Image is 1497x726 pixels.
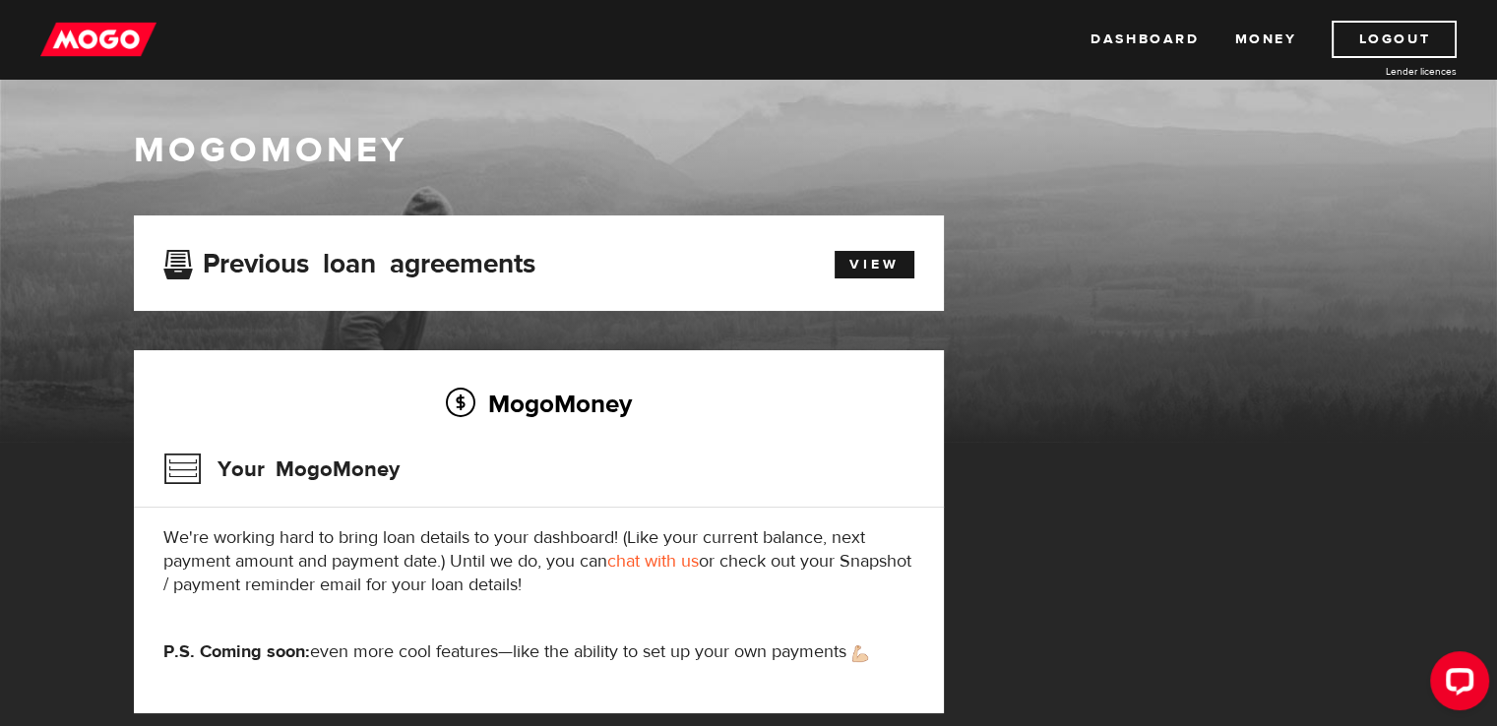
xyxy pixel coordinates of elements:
[40,21,156,58] img: mogo_logo-11ee424be714fa7cbb0f0f49df9e16ec.png
[163,444,400,495] h3: Your MogoMoney
[1091,21,1199,58] a: Dashboard
[835,251,914,278] a: View
[852,645,868,662] img: strong arm emoji
[163,248,535,273] h3: Previous loan agreements
[163,640,914,664] p: even more cool features—like the ability to set up your own payments
[607,550,699,573] a: chat with us
[134,130,1364,171] h1: MogoMoney
[1414,643,1497,726] iframe: LiveChat chat widget
[1309,64,1457,79] a: Lender licences
[1332,21,1457,58] a: Logout
[163,526,914,597] p: We're working hard to bring loan details to your dashboard! (Like your current balance, next paym...
[163,383,914,424] h2: MogoMoney
[1234,21,1296,58] a: Money
[163,640,310,663] strong: P.S. Coming soon:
